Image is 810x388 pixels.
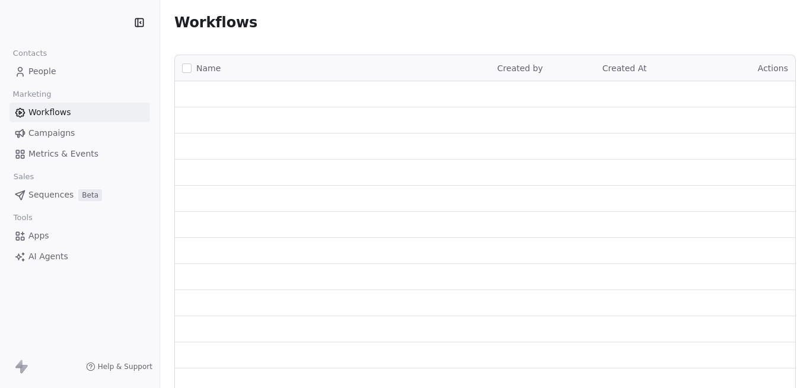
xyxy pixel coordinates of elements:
[498,63,543,73] span: Created by
[9,103,150,122] a: Workflows
[8,168,39,186] span: Sales
[8,44,52,62] span: Contacts
[9,247,150,266] a: AI Agents
[28,65,56,78] span: People
[8,209,37,227] span: Tools
[28,106,71,119] span: Workflows
[9,226,150,246] a: Apps
[758,63,788,73] span: Actions
[28,189,74,201] span: Sequences
[9,144,150,164] a: Metrics & Events
[9,185,150,205] a: SequencesBeta
[174,14,257,31] span: Workflows
[9,123,150,143] a: Campaigns
[28,250,68,263] span: AI Agents
[8,85,56,103] span: Marketing
[28,230,49,242] span: Apps
[98,362,152,371] span: Help & Support
[196,62,221,75] span: Name
[28,127,75,139] span: Campaigns
[86,362,152,371] a: Help & Support
[602,63,647,73] span: Created At
[78,189,102,201] span: Beta
[9,62,150,81] a: People
[28,148,98,160] span: Metrics & Events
